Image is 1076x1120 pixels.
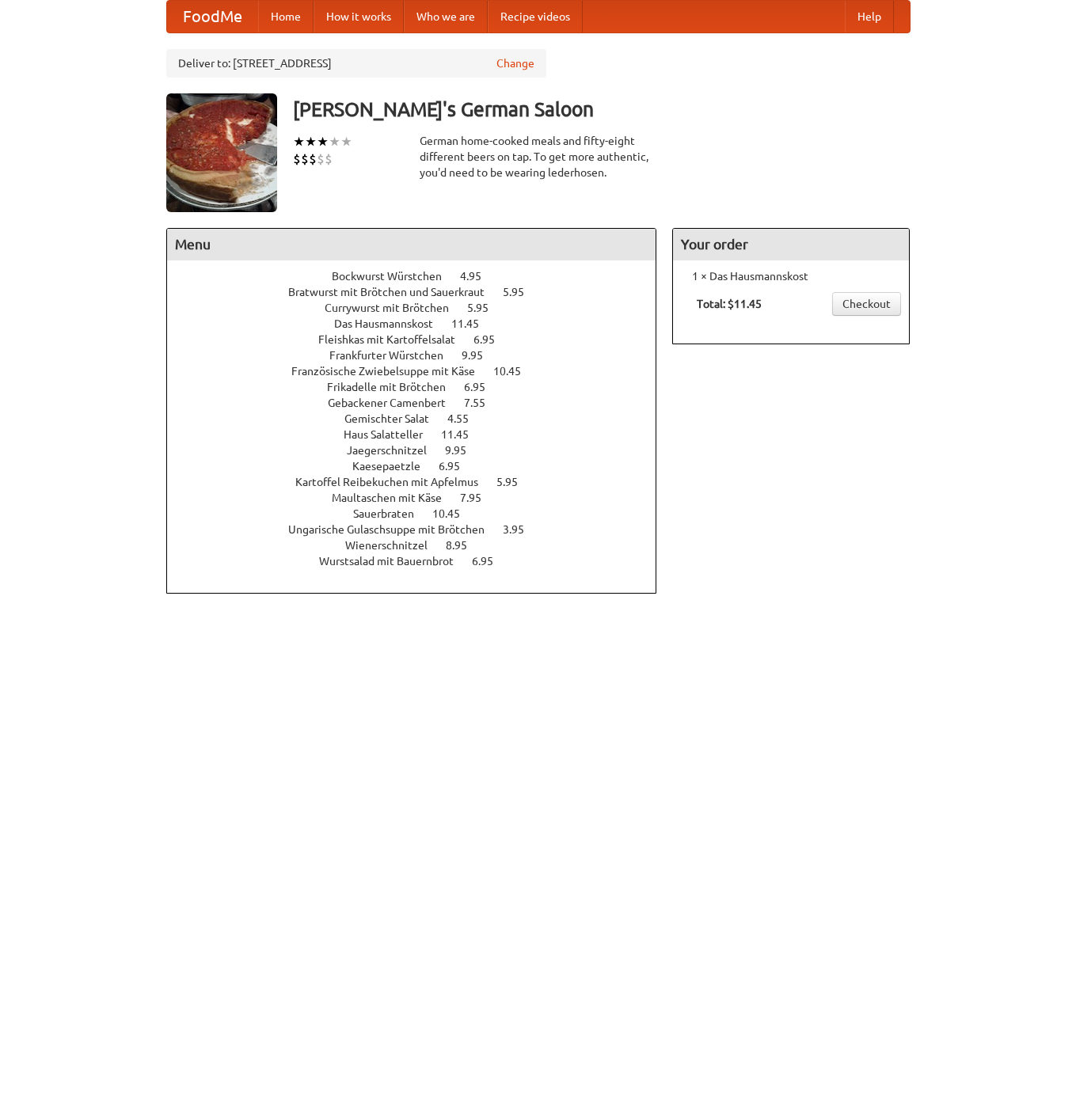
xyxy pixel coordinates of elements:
li: ★ [305,133,317,150]
a: Das Hausmannskost 11.45 [334,317,508,330]
a: Recipe videos [488,1,583,32]
a: Home [258,1,314,32]
a: Wienerschnitzel 8.95 [345,539,496,552]
div: Deliver to: [STREET_ADDRESS] [166,49,546,78]
a: Gemischter Salat 4.55 [344,412,498,425]
span: 4.55 [447,412,485,425]
li: ★ [293,133,305,150]
span: 10.45 [493,365,537,378]
h4: Your order [673,229,909,260]
span: Französische Zwiebelsuppe mit Käse [291,365,491,378]
a: Maultaschen mit Käse 7.95 [332,492,511,504]
a: Kartoffel Reibekuchen mit Apfelmus 5.95 [295,476,547,488]
li: $ [325,150,333,168]
li: ★ [317,133,329,150]
span: Gebackener Camenbert [328,397,462,409]
span: Sauerbraten [353,507,430,520]
span: Wurstsalad mit Bauernbrot [319,555,470,568]
span: Jaegerschnitzel [347,444,443,457]
li: 1 × Das Hausmannskost [681,268,901,284]
a: Fleishkas mit Kartoffelsalat 6.95 [318,333,524,346]
h4: Menu [167,229,656,260]
span: Currywurst mit Brötchen [325,302,465,314]
span: 10.45 [432,507,476,520]
span: Haus Salatteller [344,428,439,441]
span: 6.95 [472,555,509,568]
span: 6.95 [473,333,511,346]
span: 9.95 [462,349,499,362]
span: Wienerschnitzel [345,539,443,552]
a: Bratwurst mit Brötchen und Sauerkraut 5.95 [288,286,553,298]
span: Bratwurst mit Brötchen und Sauerkraut [288,286,500,298]
span: 7.55 [464,397,501,409]
a: How it works [314,1,404,32]
a: Ungarische Gulaschsuppe mit Brötchen 3.95 [288,523,553,536]
span: Bockwurst Würstchen [332,270,458,283]
span: 8.95 [446,539,483,552]
span: 5.95 [496,476,534,488]
span: 9.95 [445,444,482,457]
b: Total: $11.45 [697,298,762,310]
span: 6.95 [439,460,476,473]
span: 11.45 [441,428,485,441]
span: Das Hausmannskost [334,317,449,330]
a: Bockwurst Würstchen 4.95 [332,270,511,283]
a: Currywurst mit Brötchen 5.95 [325,302,518,314]
a: Frankfurter Würstchen 9.95 [329,349,512,362]
a: Gebackener Camenbert 7.55 [328,397,515,409]
span: Kartoffel Reibekuchen mit Apfelmus [295,476,494,488]
span: Frikadelle mit Brötchen [327,381,462,393]
li: $ [301,150,309,168]
span: Gemischter Salat [344,412,445,425]
a: Französische Zwiebelsuppe mit Käse 10.45 [291,365,550,378]
span: Frankfurter Würstchen [329,349,459,362]
a: Haus Salatteller 11.45 [344,428,498,441]
a: FoodMe [167,1,258,32]
span: Kaesepaetzle [352,460,436,473]
span: Ungarische Gulaschsuppe mit Brötchen [288,523,500,536]
a: Who we are [404,1,488,32]
img: angular.jpg [166,93,277,212]
li: $ [309,150,317,168]
span: 7.95 [460,492,497,504]
a: Change [496,55,534,71]
a: Kaesepaetzle 6.95 [352,460,489,473]
span: Fleishkas mit Kartoffelsalat [318,333,471,346]
span: 11.45 [451,317,495,330]
a: Sauerbraten 10.45 [353,507,489,520]
h3: [PERSON_NAME]'s German Saloon [293,93,911,125]
li: ★ [329,133,340,150]
span: 4.95 [460,270,497,283]
a: Help [845,1,894,32]
li: $ [317,150,325,168]
a: Checkout [832,292,901,316]
span: 5.95 [467,302,504,314]
span: 3.95 [503,523,540,536]
a: Frikadelle mit Brötchen 6.95 [327,381,515,393]
li: $ [293,150,301,168]
span: Maultaschen mit Käse [332,492,458,504]
div: German home-cooked meals and fifty-eight different beers on tap. To get more authentic, you'd nee... [420,133,657,180]
span: 6.95 [464,381,501,393]
span: 5.95 [503,286,540,298]
a: Jaegerschnitzel 9.95 [347,444,496,457]
li: ★ [340,133,352,150]
a: Wurstsalad mit Bauernbrot 6.95 [319,555,523,568]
